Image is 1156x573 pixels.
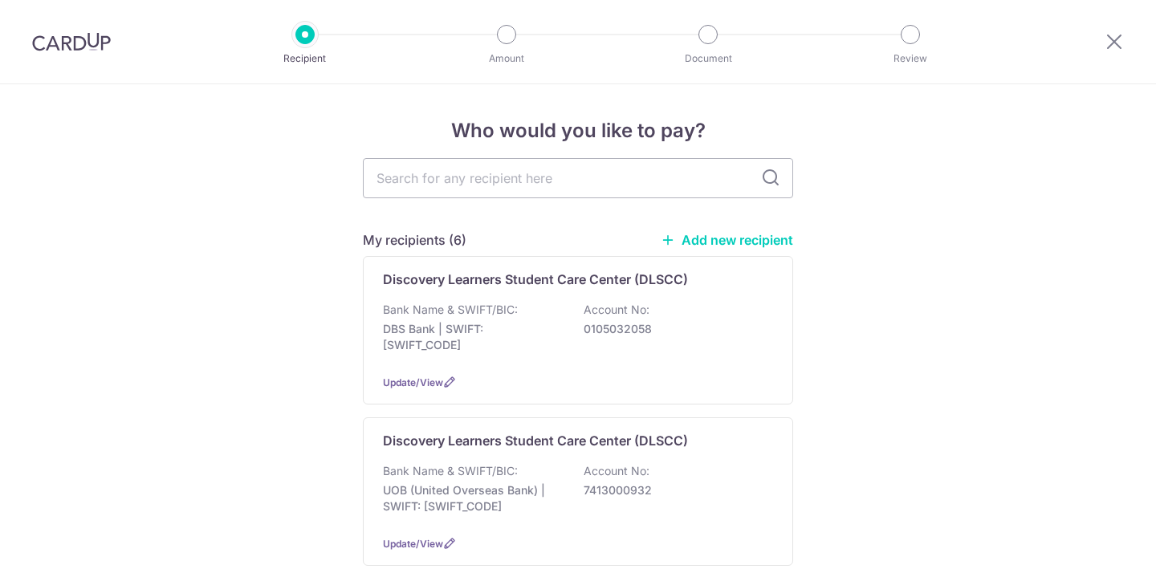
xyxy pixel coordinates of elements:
[447,51,566,67] p: Amount
[584,482,763,498] p: 7413000932
[363,158,793,198] input: Search for any recipient here
[363,230,466,250] h5: My recipients (6)
[383,302,518,318] p: Bank Name & SWIFT/BIC:
[383,482,563,514] p: UOB (United Overseas Bank) | SWIFT: [SWIFT_CODE]
[383,321,563,353] p: DBS Bank | SWIFT: [SWIFT_CODE]
[661,232,793,248] a: Add new recipient
[584,321,763,337] p: 0105032058
[383,463,518,479] p: Bank Name & SWIFT/BIC:
[383,538,443,550] a: Update/View
[584,463,649,479] p: Account No:
[383,376,443,388] a: Update/View
[363,116,793,145] h4: Who would you like to pay?
[383,270,688,289] p: Discovery Learners Student Care Center (DLSCC)
[584,302,649,318] p: Account No:
[851,51,970,67] p: Review
[32,32,111,51] img: CardUp
[246,51,364,67] p: Recipient
[1052,525,1140,565] iframe: Opens a widget where you can find more information
[383,431,688,450] p: Discovery Learners Student Care Center (DLSCC)
[649,51,767,67] p: Document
